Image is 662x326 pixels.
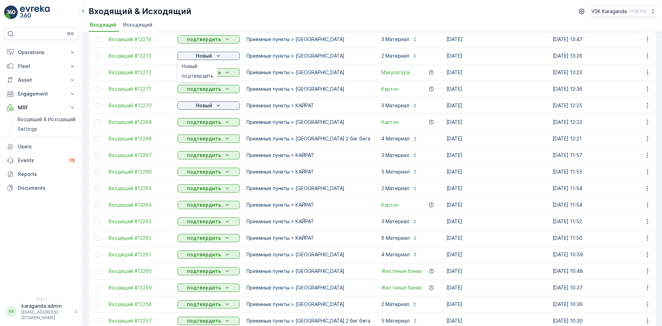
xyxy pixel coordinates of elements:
p: 13 [70,158,74,163]
button: подтвердить [178,118,240,126]
button: Engagement [4,87,79,101]
button: подтвердить [178,35,240,43]
td: [DATE] 11:55 [549,164,655,180]
a: Входящий #12258 [109,301,171,308]
td: [DATE] [443,147,549,164]
span: Входящий #12266 [109,168,171,175]
button: 3 Материал [377,150,422,161]
td: [DATE] 12:21 [549,130,655,147]
a: Входящий #12264 [109,201,171,208]
div: Toggle Row Selected [94,37,100,42]
p: подтвердить [187,235,221,241]
td: [DATE] [443,263,549,279]
p: 5 Материал [381,317,410,324]
a: Входящий #12263 [109,218,171,225]
button: Fleet [4,59,79,73]
a: Входящий #12272 [109,69,171,76]
p: ⌘B [67,31,74,37]
button: подтвердить [178,201,240,209]
td: [DATE] 11:54 [549,197,655,213]
button: 2 Материал [377,50,422,61]
div: Toggle Row Selected [94,136,100,141]
p: Приемные пункты > [GEOGRAPHIC_DATA] [247,301,370,308]
p: 3 Материал [381,36,409,43]
td: [DATE] 10:37 [549,279,655,296]
a: Макулатура [381,69,410,76]
p: 3 Материал [381,152,409,159]
p: подтвердить [187,284,221,291]
p: Входящий & Исходящий [89,6,191,17]
p: Asset [18,77,65,83]
div: Toggle Row Selected [94,86,100,92]
div: Toggle Row Selected [94,219,100,224]
p: 6 Материал [381,235,410,241]
div: Toggle Row Selected [94,186,100,191]
p: Приемные пункты > КАЙРАТ [247,201,370,208]
button: подтвердить [178,234,240,242]
a: Входящий #12257 [109,317,171,324]
p: ( +05:00 ) [630,9,647,14]
a: Входящий #12269 [109,119,171,126]
button: Новый [178,52,240,60]
p: 4 Материал [381,251,410,258]
button: подтвердить [178,168,240,176]
img: logo [4,6,18,19]
a: Входящий #12261 [109,251,171,258]
p: 2 Материал [381,52,409,59]
button: Operations [4,46,79,59]
div: Toggle Row Selected [94,285,100,290]
p: подтвердить [187,86,221,92]
a: Жестяные банки [381,268,422,275]
p: Приемные пункты > [GEOGRAPHIC_DATA] [247,36,370,43]
p: VSK Karaganda [591,8,627,15]
p: подтвердить [187,185,221,192]
p: MRF [18,104,65,111]
p: 2 Материал [381,301,409,308]
button: подтвердить [178,250,240,259]
button: 4 Материал [377,133,422,144]
p: Приемные пункты > [GEOGRAPHIC_DATA] [247,251,370,258]
span: Входящий #12259 [109,284,171,291]
p: подтвердить [187,317,221,324]
a: Входящий #12270 [109,102,171,109]
p: подтвердить [187,218,221,225]
p: Приемные пункты > КАЙРАТ [247,102,370,109]
td: [DATE] 11:54 [549,180,655,197]
a: Входящий #12268 [109,135,171,142]
span: Входящий [90,21,116,28]
p: подтвердить [187,168,221,175]
p: Events [18,157,64,164]
button: 5 Материал [377,166,422,177]
div: Toggle Row Selected [94,103,100,108]
div: Toggle Row Selected [94,268,100,274]
button: 2 Материал [377,183,422,194]
button: 2 Материал [377,299,422,310]
button: подтвердить [178,317,240,325]
td: [DATE] [443,213,549,230]
button: подтвердить [178,217,240,226]
a: Входящий #12267 [109,152,171,159]
p: 3 Материал [381,102,409,109]
td: [DATE] [443,296,549,313]
p: 2 Материал [381,185,409,192]
td: [DATE] [443,279,549,296]
button: подтвердить [178,284,240,292]
img: logo_light-DOdMpM7g.png [20,6,50,19]
td: [DATE] [443,130,549,147]
button: KKkaraganda.admin[EMAIL_ADDRESS][DOMAIN_NAME] [4,303,79,320]
p: Reports [18,171,76,178]
td: [DATE] 12:25 [549,97,655,114]
span: Входящий #12260 [109,268,171,275]
span: подтвердить [182,72,213,79]
p: Новый [196,102,212,109]
p: Приемные пункты > КАЙРАТ [247,235,370,241]
p: подтвердить [187,201,221,208]
td: [DATE] [443,97,549,114]
a: Входящий #12265 [109,185,171,192]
